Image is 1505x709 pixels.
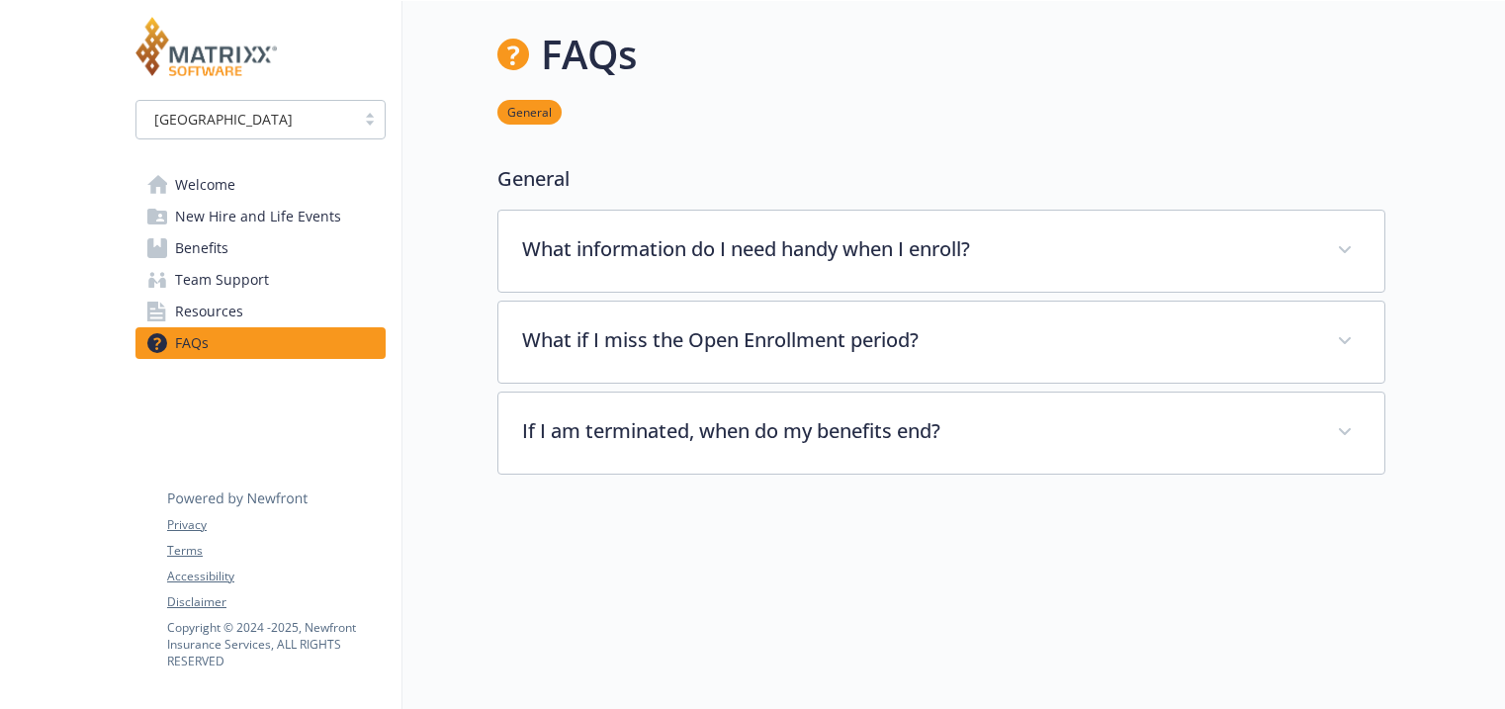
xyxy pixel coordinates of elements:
p: What if I miss the Open Enrollment period? [522,325,1313,355]
a: Resources [135,296,386,327]
span: Team Support [175,264,269,296]
span: [GEOGRAPHIC_DATA] [154,109,293,130]
span: Benefits [175,232,228,264]
div: If I am terminated, when do my benefits end? [498,393,1384,474]
a: General [497,102,562,121]
h1: FAQs [541,25,637,84]
a: Accessibility [167,568,385,585]
a: New Hire and Life Events [135,201,386,232]
a: FAQs [135,327,386,359]
span: Resources [175,296,243,327]
p: If I am terminated, when do my benefits end? [522,416,1313,446]
p: Copyright © 2024 - 2025 , Newfront Insurance Services, ALL RIGHTS RESERVED [167,619,385,669]
span: Welcome [175,169,235,201]
p: General [497,164,1385,194]
a: Team Support [135,264,386,296]
span: [GEOGRAPHIC_DATA] [146,109,345,130]
a: Privacy [167,516,385,534]
p: What information do I need handy when I enroll? [522,234,1313,264]
span: New Hire and Life Events [175,201,341,232]
div: What information do I need handy when I enroll? [498,211,1384,292]
a: Welcome [135,169,386,201]
a: Disclaimer [167,593,385,611]
span: FAQs [175,327,209,359]
a: Benefits [135,232,386,264]
div: What if I miss the Open Enrollment period? [498,302,1384,383]
a: Terms [167,542,385,560]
